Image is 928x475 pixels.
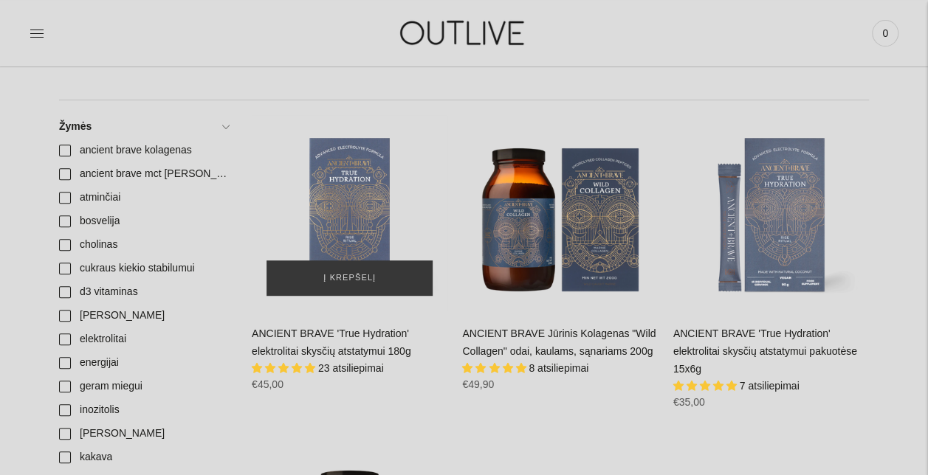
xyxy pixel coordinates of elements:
[50,233,237,257] a: cholinas
[673,380,740,392] span: 5.00 stars
[673,327,857,375] a: ANCIENT BRAVE 'True Hydration' elektrolitai skysčių atstatymui pakuotėse 15x6g
[252,362,318,374] span: 4.87 stars
[50,327,237,351] a: elektrolitai
[50,209,237,233] a: bosvelija
[50,115,237,139] a: Žymės
[462,115,658,311] a: ANCIENT BRAVE Jūrinis Kolagenas
[462,378,494,390] span: €49,90
[50,139,237,162] a: ancient brave kolagenas
[371,7,556,58] img: OUTLIVE
[252,378,283,390] span: €45,00
[323,271,376,285] span: Į krepšelį
[50,445,237,469] a: kakava
[50,162,237,186] a: ancient brave mct [PERSON_NAME]
[50,304,237,327] a: [PERSON_NAME]
[267,260,433,296] button: Į krepšelį
[252,115,447,311] a: ANCIENT BRAVE 'True Hydration' elektrolitai skysčių atstatymui 180g
[50,422,237,445] a: [PERSON_NAME]
[50,186,237,209] a: atminčiai
[50,351,237,375] a: energijai
[50,280,237,304] a: d3 vitaminas
[462,327,656,357] a: ANCIENT BRAVE Jūrinis Kolagenas "Wild Collagen" odai, kaulams, sąnariams 200g
[673,115,869,311] a: ANCIENT BRAVE 'True Hydration' elektrolitai skysčių atstatymui pakuotėse 15x6g
[50,375,237,398] a: geram miegui
[875,23,896,44] span: 0
[462,362,529,374] span: 4.88 stars
[252,327,411,357] a: ANCIENT BRAVE 'True Hydration' elektrolitai skysčių atstatymui 180g
[529,362,588,374] span: 8 atsiliepimai
[740,380,800,392] span: 7 atsiliepimai
[318,362,384,374] span: 23 atsiliepimai
[50,257,237,280] a: cukraus kiekio stabilumui
[50,398,237,422] a: inozitolis
[673,396,705,408] span: €35,00
[872,17,898,49] a: 0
